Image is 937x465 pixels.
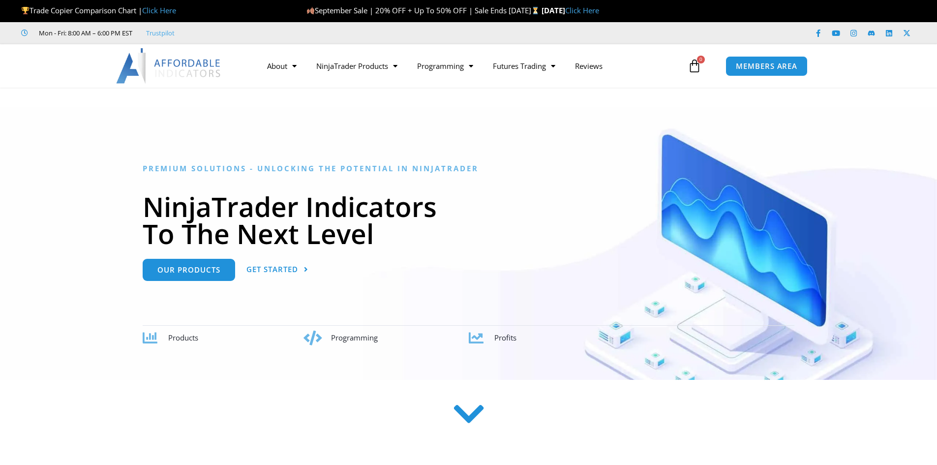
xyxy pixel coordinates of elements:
[725,56,808,76] a: MEMBERS AREA
[22,7,29,14] img: 🏆
[407,55,483,77] a: Programming
[542,5,565,15] strong: [DATE]
[143,164,794,173] h6: Premium Solutions - Unlocking the Potential in NinjaTrader
[142,5,176,15] a: Click Here
[116,48,222,84] img: LogoAI | Affordable Indicators – NinjaTrader
[168,333,198,342] span: Products
[246,259,308,281] a: Get Started
[673,52,716,80] a: 0
[306,5,542,15] span: September Sale | 20% OFF + Up To 50% OFF | Sale Ends [DATE]
[21,5,176,15] span: Trade Copier Comparison Chart |
[565,5,599,15] a: Click Here
[736,62,797,70] span: MEMBERS AREA
[494,333,516,342] span: Profits
[257,55,306,77] a: About
[143,193,794,247] h1: NinjaTrader Indicators To The Next Level
[146,27,175,39] a: Trustpilot
[307,7,314,14] img: 🍂
[532,7,539,14] img: ⏳
[257,55,685,77] nav: Menu
[697,56,705,63] span: 0
[246,266,298,273] span: Get Started
[36,27,132,39] span: Mon - Fri: 8:00 AM – 6:00 PM EST
[483,55,565,77] a: Futures Trading
[331,333,378,342] span: Programming
[157,266,220,274] span: Our Products
[143,259,235,281] a: Our Products
[565,55,612,77] a: Reviews
[306,55,407,77] a: NinjaTrader Products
